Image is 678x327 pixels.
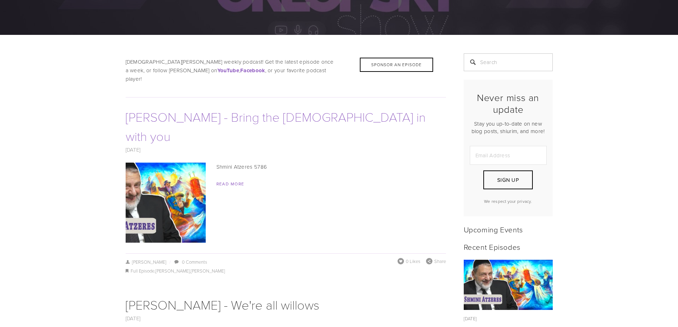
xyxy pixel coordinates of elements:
[464,242,553,251] h2: Recent Episodes
[126,58,446,83] p: [DEMOGRAPHIC_DATA][PERSON_NAME] weekly podcast! Get the latest episode once a week, or follow [PE...
[360,58,433,72] div: Sponsor an Episode
[464,315,477,322] time: [DATE]
[217,67,239,74] a: YouTube
[464,53,553,71] input: Search
[156,268,190,274] a: [PERSON_NAME]
[166,259,173,265] span: /
[406,258,420,264] span: 0 Likes
[182,259,207,265] a: 0 Comments
[94,163,237,243] img: Shmini Atzeres - Bring the torah in with you
[240,67,265,74] a: Facebook
[470,120,547,135] p: Stay you up-to-date on new blog posts, shiurim, and more!
[131,268,154,274] a: Full Episode
[426,258,446,264] div: Share
[470,92,547,115] h2: Never miss an update
[483,170,532,189] button: Sign Up
[497,176,519,184] span: Sign Up
[464,225,553,234] h2: Upcoming Events
[216,181,245,187] a: Read More
[126,267,446,275] div: , ,
[126,108,426,144] a: [PERSON_NAME] - Bring the [DEMOGRAPHIC_DATA] in with you
[126,296,319,313] a: [PERSON_NAME] - We're all willows
[470,146,547,165] input: Email Address
[470,198,547,204] p: We respect your privacy.
[126,146,141,153] a: [DATE]
[126,315,141,322] a: [DATE]
[191,268,225,274] a: [PERSON_NAME]
[126,163,446,171] p: Shmini Atzeres 5786
[126,259,167,265] a: [PERSON_NAME]
[463,260,553,310] img: Shmini Atzeres - Bring the torah in with you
